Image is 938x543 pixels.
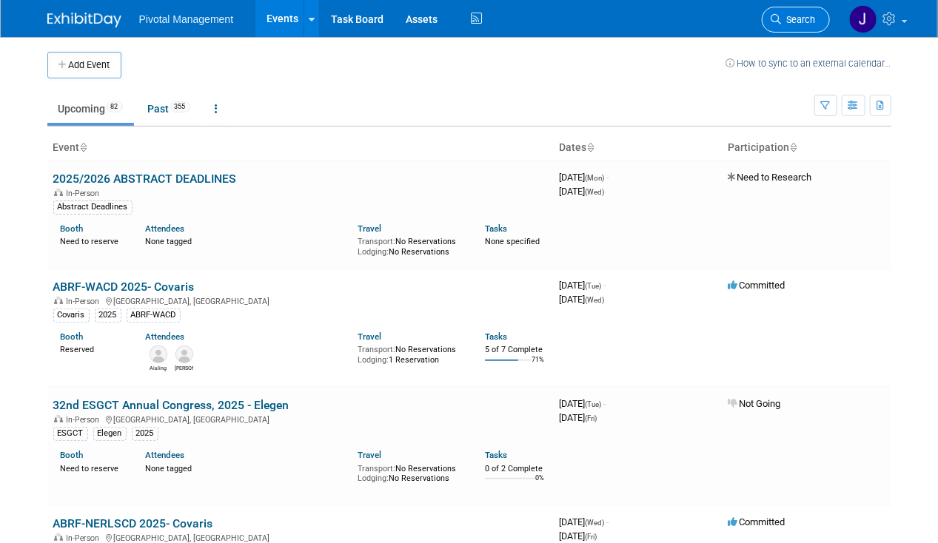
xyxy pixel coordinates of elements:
div: ABRF-WACD [127,308,181,322]
td: 71% [532,356,544,376]
img: Sujash Chatterjee [175,345,193,363]
span: [DATE] [560,530,597,542]
a: Search [762,7,830,33]
div: 0 of 2 Complete [485,464,548,474]
span: (Mon) [586,174,605,182]
img: Jessica Gatton [849,5,877,33]
th: Participation [723,135,891,161]
div: No Reservations No Reservations [358,234,463,257]
span: (Fri) [586,414,597,422]
span: In-Person [67,297,104,306]
span: Lodging: [358,355,389,365]
span: Search [782,14,816,25]
a: Tasks [485,450,507,460]
a: 32nd ESGCT Annual Congress, 2025 - Elegen [53,398,289,412]
span: In-Person [67,189,104,198]
a: Booth [61,223,84,234]
a: ABRF-NERLSCD 2025- Covaris [53,516,213,530]
span: [DATE] [560,186,605,197]
a: Attendees [145,331,184,342]
div: Covaris [53,308,90,322]
span: 355 [170,101,190,112]
div: Need to reserve [61,461,124,474]
span: (Wed) [586,519,605,527]
span: - [604,398,606,409]
div: Abstract Deadlines [53,200,133,214]
span: Not Going [728,398,781,409]
a: Booth [61,331,84,342]
img: In-Person Event [54,189,63,196]
div: Elegen [93,427,127,440]
a: Attendees [145,223,184,234]
span: Transport: [358,464,395,473]
div: Need to reserve [61,234,124,247]
img: Aisling Power [150,345,167,363]
div: None tagged [145,234,346,247]
span: Committed [728,516,785,527]
div: Sujash Chatterjee [175,363,193,372]
span: Need to Research [728,172,812,183]
th: Event [47,135,554,161]
div: None tagged [145,461,346,474]
a: ABRF-WACD 2025- Covaris [53,280,195,294]
img: In-Person Event [54,415,63,422]
span: [DATE] [560,516,609,527]
a: Sort by Participation Type [790,141,797,153]
div: Aisling Power [149,363,167,372]
img: ExhibitDay [47,13,121,27]
span: Transport: [358,237,395,246]
span: Lodging: [358,247,389,257]
span: None specified [485,237,540,246]
a: Tasks [485,223,507,234]
span: In-Person [67,415,104,425]
a: Travel [358,223,381,234]
a: Sort by Start Date [587,141,594,153]
span: [DATE] [560,412,597,423]
span: Lodging: [358,473,389,483]
span: 82 [107,101,123,112]
a: How to sync to an external calendar... [726,58,891,69]
a: Upcoming82 [47,95,134,123]
span: [DATE] [560,280,606,291]
span: In-Person [67,533,104,543]
th: Dates [554,135,723,161]
a: Booth [61,450,84,460]
div: No Reservations 1 Reservation [358,342,463,365]
a: Travel [358,331,381,342]
span: - [604,280,606,291]
a: Sort by Event Name [80,141,87,153]
span: (Wed) [586,188,605,196]
img: In-Person Event [54,533,63,541]
button: Add Event [47,52,121,78]
span: (Tue) [586,282,602,290]
div: [GEOGRAPHIC_DATA], [GEOGRAPHIC_DATA] [53,531,548,543]
div: No Reservations No Reservations [358,461,463,484]
span: Committed [728,280,785,291]
span: Pivotal Management [139,13,234,25]
div: 2025 [132,427,158,440]
span: (Wed) [586,296,605,304]
span: [DATE] [560,294,605,305]
span: - [607,172,609,183]
div: 2025 [95,308,121,322]
span: [DATE] [560,172,609,183]
a: Travel [358,450,381,460]
td: 0% [535,474,544,494]
span: Transport: [358,345,395,354]
a: 2025/2026 ABSTRACT DEADLINES [53,172,237,186]
span: - [607,516,609,527]
span: [DATE] [560,398,606,409]
div: ESGCT [53,427,88,440]
img: In-Person Event [54,297,63,304]
a: Past355 [137,95,201,123]
span: (Tue) [586,400,602,408]
a: Tasks [485,331,507,342]
div: Reserved [61,342,124,355]
div: [GEOGRAPHIC_DATA], [GEOGRAPHIC_DATA] [53,294,548,306]
div: [GEOGRAPHIC_DATA], [GEOGRAPHIC_DATA] [53,413,548,425]
span: (Fri) [586,533,597,541]
a: Attendees [145,450,184,460]
div: 5 of 7 Complete [485,345,548,355]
